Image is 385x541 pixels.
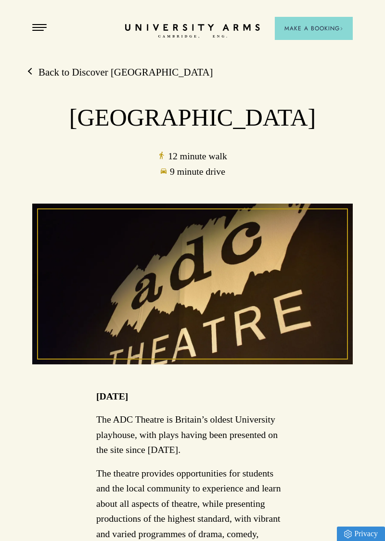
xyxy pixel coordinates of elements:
h1: [GEOGRAPHIC_DATA] [64,103,321,132]
button: Make a BookingArrow icon [275,17,353,40]
img: Arrow icon [340,27,343,30]
img: Privacy [344,530,352,538]
a: Back to Discover [GEOGRAPHIC_DATA] [29,65,213,79]
img: image-b41b19ecb2b0af23f333fee1d03a38eed1926d01-6000x4000-jpg [32,204,353,364]
p: The ADC Theatre is Britain’s oldest University playhouse, with plays having been presented on the... [96,412,289,458]
button: Open Menu [32,24,47,32]
p: 9 minute drive [64,164,321,180]
span: Make a Booking [284,24,343,33]
p: 12 minute walk [64,149,321,164]
a: Privacy [337,527,385,541]
a: Home [125,24,260,39]
p: [DATE] [96,389,128,404]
